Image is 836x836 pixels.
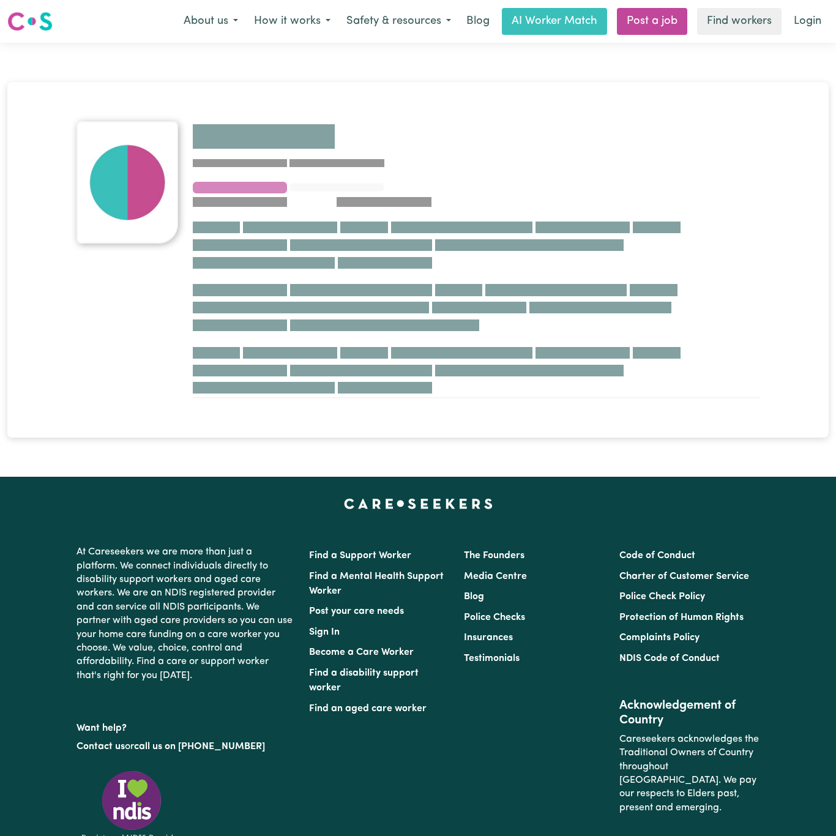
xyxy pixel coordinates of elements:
[464,592,484,602] a: Blog
[786,8,829,35] a: Login
[464,572,527,581] a: Media Centre
[464,654,520,663] a: Testimonials
[309,704,427,714] a: Find an aged care worker
[619,551,695,561] a: Code of Conduct
[176,9,246,34] button: About us
[309,668,419,693] a: Find a disability support worker
[502,8,607,35] a: AI Worker Match
[77,735,294,758] p: or
[464,613,525,622] a: Police Checks
[134,742,265,752] a: call us on [PHONE_NUMBER]
[338,9,459,34] button: Safety & resources
[464,551,524,561] a: The Founders
[697,8,782,35] a: Find workers
[7,10,53,32] img: Careseekers logo
[309,627,340,637] a: Sign In
[619,654,720,663] a: NDIS Code of Conduct
[619,572,749,581] a: Charter of Customer Service
[617,8,687,35] a: Post a job
[464,633,513,643] a: Insurances
[619,698,759,728] h2: Acknowledgement of Country
[309,648,414,657] a: Become a Care Worker
[619,728,759,819] p: Careseekers acknowledges the Traditional Owners of Country throughout [GEOGRAPHIC_DATA]. We pay o...
[619,633,700,643] a: Complaints Policy
[459,8,497,35] a: Blog
[619,592,705,602] a: Police Check Policy
[77,717,294,735] p: Want help?
[77,742,125,752] a: Contact us
[619,613,744,622] a: Protection of Human Rights
[7,7,53,35] a: Careseekers logo
[309,606,404,616] a: Post your care needs
[77,540,294,687] p: At Careseekers we are more than just a platform. We connect individuals directly to disability su...
[344,499,493,509] a: Careseekers home page
[309,551,411,561] a: Find a Support Worker
[309,572,444,596] a: Find a Mental Health Support Worker
[246,9,338,34] button: How it works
